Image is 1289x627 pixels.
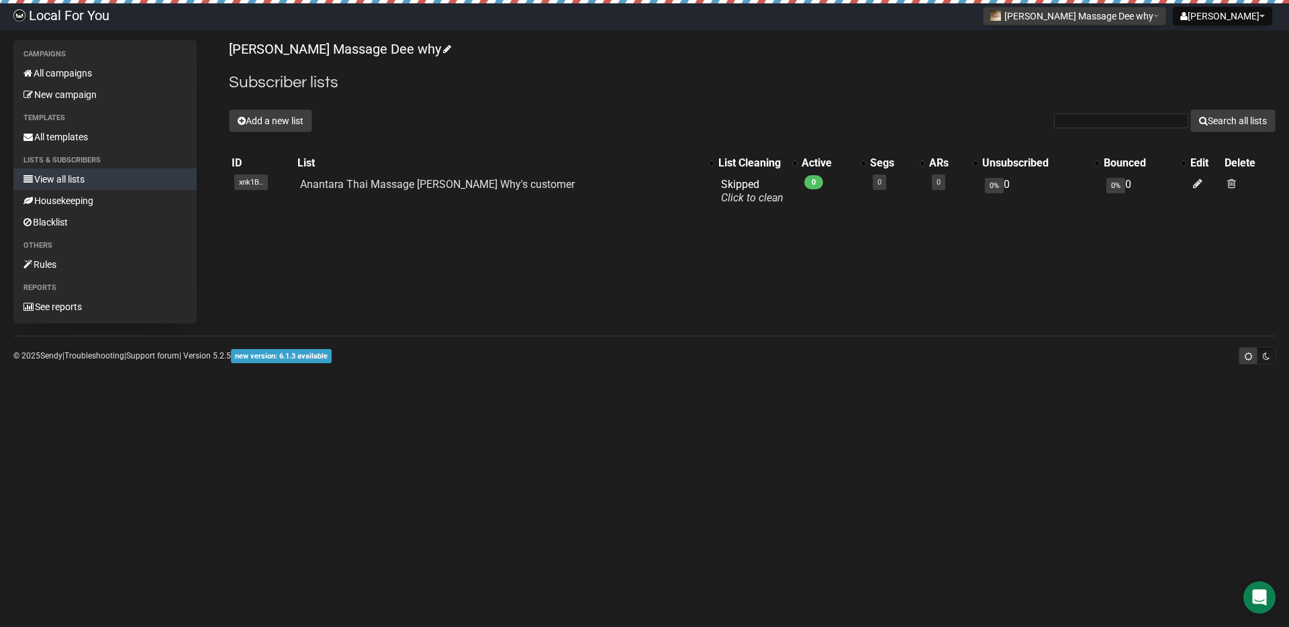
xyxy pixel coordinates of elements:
[13,9,26,21] img: d61d2441668da63f2d83084b75c85b29
[13,348,332,363] p: © 2025 | | | Version 5.2.5
[13,238,197,254] li: Others
[13,211,197,233] a: Blacklist
[804,175,823,189] span: 0
[721,191,783,204] a: Click to clean
[13,190,197,211] a: Housekeeping
[13,110,197,126] li: Templates
[232,156,291,170] div: ID
[229,109,312,132] button: Add a new list
[13,46,197,62] li: Campaigns
[982,156,1088,170] div: Unsubscribed
[13,126,197,148] a: All templates
[13,280,197,296] li: Reports
[231,349,332,363] span: new version: 6.1.3 available
[926,154,979,173] th: ARs: No sort applied, activate to apply an ascending sort
[1101,154,1187,173] th: Bounced: No sort applied, activate to apply an ascending sort
[1190,109,1276,132] button: Search all lists
[229,70,1276,95] h2: Subscriber lists
[234,175,268,190] span: xnk1B..
[983,7,1166,26] button: [PERSON_NAME] Massage Dee why
[13,62,197,84] a: All campaigns
[1173,7,1272,26] button: [PERSON_NAME]
[13,84,197,105] a: New campaign
[13,152,197,168] li: Lists & subscribers
[929,156,965,170] div: ARs
[985,178,1004,193] span: 0%
[716,154,799,173] th: List Cleaning: No sort applied, activate to apply an ascending sort
[1188,154,1223,173] th: Edit: No sort applied, sorting is disabled
[64,351,124,360] a: Troubleshooting
[721,178,783,204] span: Skipped
[297,156,702,170] div: List
[1190,156,1220,170] div: Edit
[126,351,179,360] a: Support forum
[867,154,927,173] th: Segs: No sort applied, activate to apply an ascending sort
[229,154,294,173] th: ID: No sort applied, sorting is disabled
[231,351,332,360] a: new version: 6.1.3 available
[718,156,785,170] div: List Cleaning
[295,154,716,173] th: List: No sort applied, activate to apply an ascending sort
[1225,156,1273,170] div: Delete
[980,173,1102,210] td: 0
[13,296,197,318] a: See reports
[802,156,854,170] div: Active
[300,178,575,191] a: Anantara Thai Massage [PERSON_NAME] Why's customer
[1104,156,1174,170] div: Bounced
[13,168,197,190] a: View all lists
[870,156,914,170] div: Segs
[980,154,1102,173] th: Unsubscribed: No sort applied, activate to apply an ascending sort
[229,41,449,57] a: [PERSON_NAME] Massage Dee why
[1222,154,1276,173] th: Delete: No sort applied, sorting is disabled
[1101,173,1187,210] td: 0
[877,178,881,187] a: 0
[1243,581,1276,614] div: Open Intercom Messenger
[937,178,941,187] a: 0
[1106,178,1125,193] span: 0%
[990,10,1001,21] img: 1000.png
[13,254,197,275] a: Rules
[40,351,62,360] a: Sendy
[799,154,867,173] th: Active: No sort applied, activate to apply an ascending sort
